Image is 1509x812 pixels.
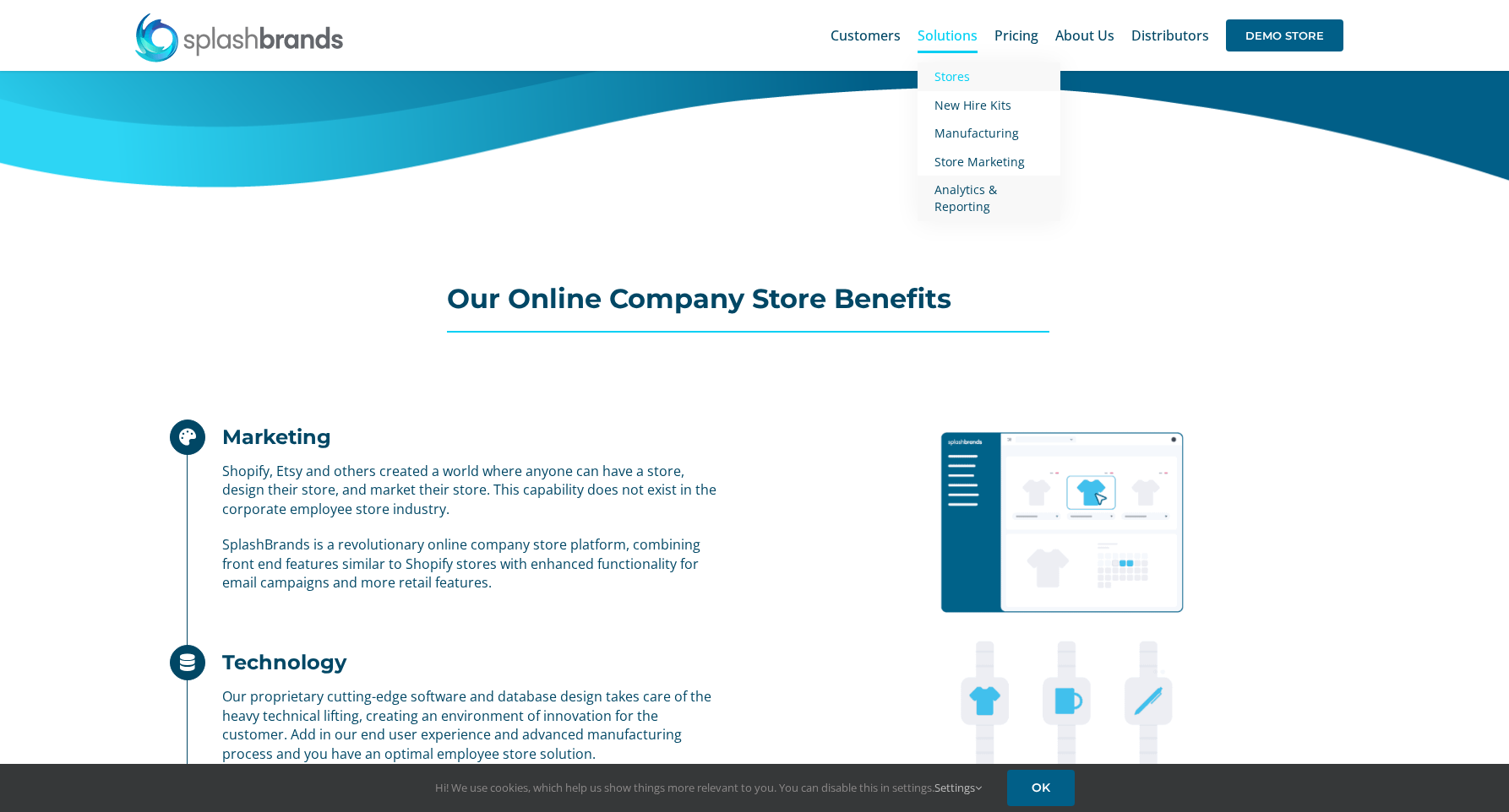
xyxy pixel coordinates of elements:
a: Analytics & Reporting [918,176,1060,220]
span: New Hire Kits [934,97,1011,113]
a: Settings [934,780,982,795]
h2: Technology [222,650,346,674]
span: Analytics & Reporting [934,181,997,214]
a: Customers [831,8,901,62]
span: Store Marketing [934,154,1025,170]
p: SplashBrands is a revolutionary online company store platform, combining front end features simil... [222,535,723,592]
a: OK [1007,770,1075,806]
span: Manufacturing [934,125,1019,141]
a: DEMO STORE [1226,8,1343,62]
span: About Us [1055,29,1114,42]
span: Solutions [918,29,978,42]
p: Our proprietary cutting-edge software and database design takes care of the heavy technical lifti... [222,687,723,763]
a: Pricing [994,8,1038,62]
a: Store Marketing [918,148,1060,176]
img: SplashBrands.com Logo [133,12,345,62]
nav: Main Menu Sticky [831,8,1343,62]
span: Distributors [1131,29,1209,42]
a: Stores [918,62,1060,91]
span: Customers [831,29,901,42]
a: Manufacturing [918,119,1060,148]
span: Pricing [994,29,1038,42]
span: Hi! We use cookies, which help us show things more relevant to you. You can disable this in setti... [435,780,982,795]
a: New Hire Kits [918,91,1060,120]
span: Stores [934,68,970,84]
a: Distributors [1131,8,1209,62]
h2: Marketing [222,425,331,449]
p: Shopify, Etsy and others created a world where anyone can have a store, design their store, and m... [222,462,723,518]
span: DEMO STORE [1226,19,1343,51]
h2: Our Online Company Store Benefits [447,282,1062,316]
